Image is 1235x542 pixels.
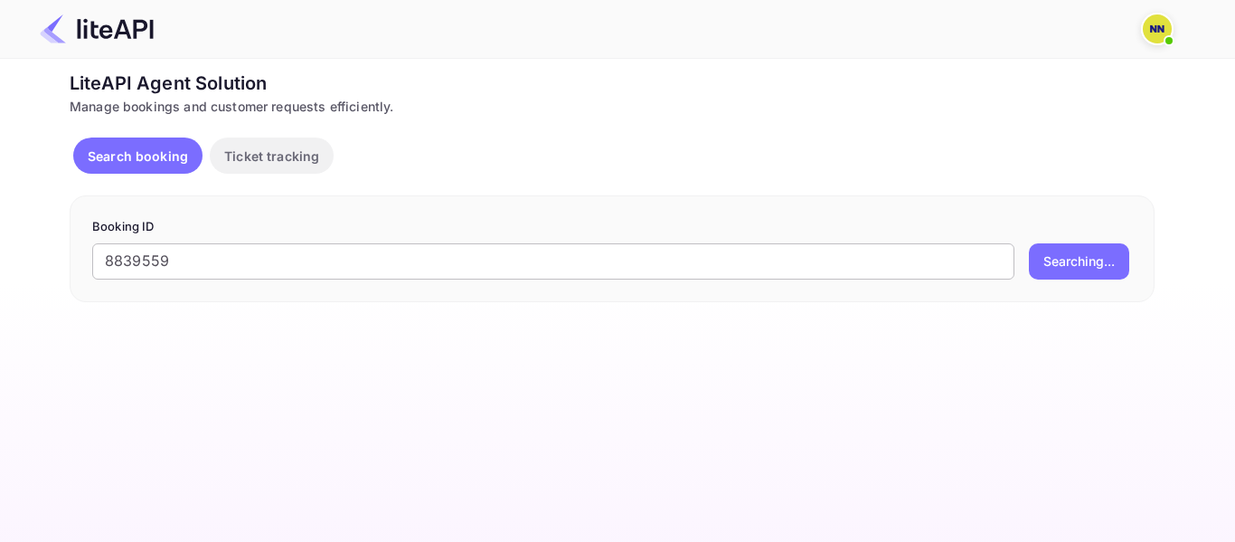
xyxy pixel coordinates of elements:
[70,97,1155,116] div: Manage bookings and customer requests efficiently.
[224,147,319,166] p: Ticket tracking
[92,218,1132,236] p: Booking ID
[88,147,188,166] p: Search booking
[92,243,1014,280] input: Enter Booking ID (e.g., 63782194)
[70,70,1155,97] div: LiteAPI Agent Solution
[1029,243,1129,280] button: Searching...
[40,14,154,43] img: LiteAPI Logo
[1143,14,1172,43] img: N/A N/A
